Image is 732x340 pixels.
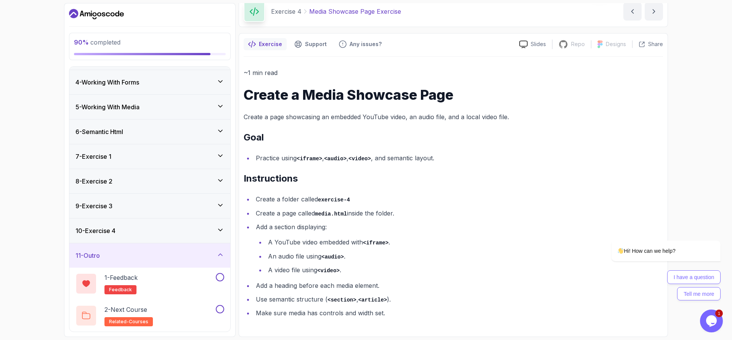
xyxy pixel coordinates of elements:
p: 2 - Next Course [104,305,147,314]
button: 10-Exercise 4 [69,219,230,243]
code: <iframe> [297,156,322,162]
code: <article> [358,297,387,303]
h1: Create a Media Showcase Page [244,87,663,102]
code: <audio> [321,254,344,260]
h3: 11 - Outro [75,251,100,260]
code: <video> [317,268,340,274]
p: Support [305,40,327,48]
li: Create a page called inside the folder. [254,208,663,219]
li: Create a folder called [254,194,663,205]
iframe: chat widget [587,172,724,306]
iframe: chat widget [700,310,724,332]
li: Make sure media has controls and width set. [254,308,663,318]
button: 4-Working With Forms [69,70,230,94]
code: <section> [327,297,356,303]
p: Create a page showcasing an embedded YouTube video, an audio file, and a local video file. [244,112,663,122]
h3: 10 - Exercise 4 [75,226,116,235]
code: <video> [348,156,371,162]
span: feedback [109,287,132,293]
p: Share [648,40,663,48]
a: Slides [513,40,552,48]
li: A YouTube video embedded with . [266,237,663,248]
li: A video file using . [266,265,663,276]
h2: Instructions [244,172,663,185]
h3: 6 - Semantic Html [75,127,123,136]
button: 8-Exercise 2 [69,169,230,193]
p: ~1 min read [244,67,663,78]
p: Repo [571,40,585,48]
li: An audio file using . [266,251,663,262]
code: exercise-4 [318,197,350,203]
h2: Goal [244,131,663,144]
code: media.html [315,211,347,217]
button: 7-Exercise 1 [69,144,230,169]
button: 9-Exercise 3 [69,194,230,218]
a: Dashboard [69,8,124,20]
button: 2-Next Courserelated-courses [75,305,224,326]
button: Share [632,40,663,48]
span: completed [74,38,120,46]
p: Any issues? [350,40,382,48]
button: previous content [623,2,642,21]
h3: 9 - Exercise 3 [75,201,112,211]
h3: 4 - Working With Forms [75,78,139,87]
code: <iframe> [363,240,388,246]
li: Add a heading before each media element. [254,280,663,291]
button: 6-Semantic Html [69,120,230,144]
p: Slides [531,40,546,48]
h3: 5 - Working With Media [75,102,140,112]
li: Use semantic structure ( , ). [254,294,663,305]
button: 5-Working With Media [69,95,230,119]
code: <audio> [324,156,347,162]
button: notes button [244,38,287,50]
p: 1 - Feedback [104,273,138,282]
button: Feedback button [334,38,386,50]
li: Add a section displaying: [254,222,663,276]
h3: 7 - Exercise 1 [75,152,111,161]
h3: 8 - Exercise 2 [75,177,112,186]
button: Support button [290,38,331,50]
p: Exercise [259,40,282,48]
p: Media Showcase Page Exercise [309,7,401,16]
button: 11-Outro [69,243,230,268]
span: 90 % [74,38,89,46]
span: related-courses [109,319,148,325]
li: Practice using , , , and semantic layout. [254,153,663,164]
p: Designs [606,40,626,48]
p: Exercise 4 [271,7,302,16]
button: 1-Feedbackfeedback [75,273,224,294]
button: next content [645,2,663,21]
